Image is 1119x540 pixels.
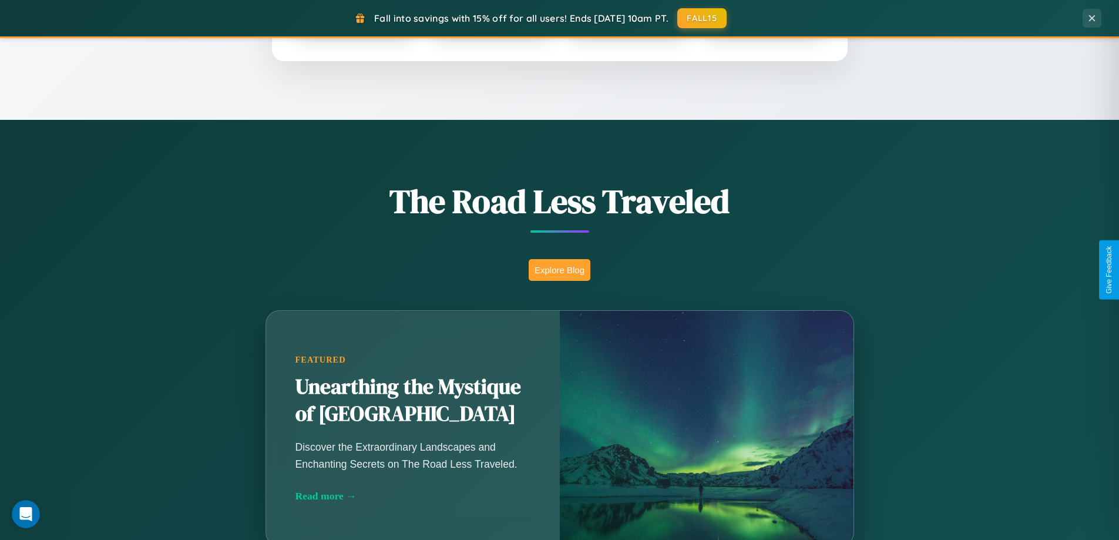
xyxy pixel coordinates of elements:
h2: Unearthing the Mystique of [GEOGRAPHIC_DATA] [295,374,530,428]
div: Read more → [295,490,530,502]
iframe: Intercom live chat [12,500,40,528]
h1: The Road Less Traveled [207,179,912,224]
span: Fall into savings with 15% off for all users! Ends [DATE] 10am PT. [374,12,668,24]
button: Explore Blog [529,259,590,281]
button: FALL15 [677,8,727,28]
div: Featured [295,355,530,365]
p: Discover the Extraordinary Landscapes and Enchanting Secrets on The Road Less Traveled. [295,439,530,472]
div: Give Feedback [1105,246,1113,294]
